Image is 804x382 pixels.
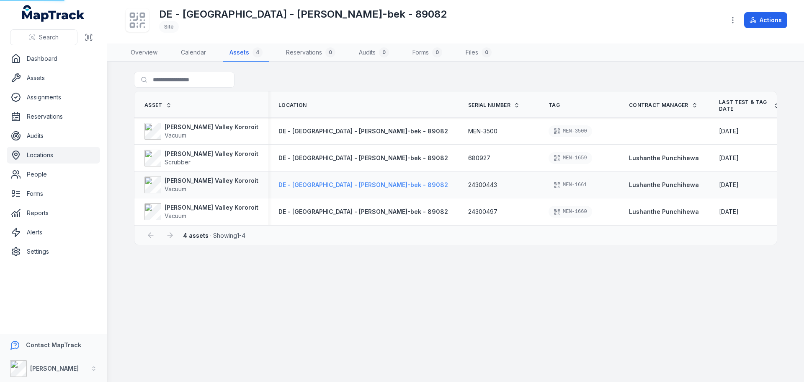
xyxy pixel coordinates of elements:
[278,208,448,215] span: DE - [GEOGRAPHIC_DATA] - [PERSON_NAME]-bek - 89082
[278,127,448,135] a: DE - [GEOGRAPHIC_DATA] - [PERSON_NAME]-bek - 89082
[278,154,448,162] a: DE - [GEOGRAPHIC_DATA] - [PERSON_NAME]-bek - 89082
[223,44,269,62] a: Assets4
[7,185,100,202] a: Forms
[159,21,179,33] div: Site
[432,47,442,57] div: 0
[549,179,592,191] div: MEN-1661
[7,70,100,86] a: Assets
[7,205,100,221] a: Reports
[468,102,510,109] span: Serial Number
[183,232,245,239] span: · Showing 1 - 4
[325,47,335,57] div: 0
[174,44,213,62] a: Calendar
[165,203,258,212] strong: [PERSON_NAME] Valley Kororoit
[165,159,191,166] span: Scrubber
[165,212,186,219] span: Vacuum
[7,224,100,241] a: Alerts
[468,127,497,135] span: MEN-3500
[719,154,739,161] span: [DATE]
[144,123,258,140] a: [PERSON_NAME] Valley KororoitVacuum
[549,125,592,137] div: MEN-3500
[30,365,79,372] strong: [PERSON_NAME]
[549,102,560,109] span: Tag
[7,89,100,106] a: Assignments
[278,208,448,216] a: DE - [GEOGRAPHIC_DATA] - [PERSON_NAME]-bek - 89082
[7,50,100,67] a: Dashboard
[278,154,448,161] span: DE - [GEOGRAPHIC_DATA] - [PERSON_NAME]-bek - 89082
[22,5,85,22] a: MapTrack
[719,99,779,112] a: Last Test & Tag Date
[744,12,787,28] button: Actions
[183,232,209,239] strong: 4 assets
[629,154,699,162] a: Lushanthe Punchihewa
[468,154,490,162] span: 680927
[719,99,770,112] span: Last Test & Tag Date
[459,44,498,62] a: Files0
[39,33,59,42] span: Search
[7,147,100,164] a: Locations
[159,8,447,21] h1: DE - [GEOGRAPHIC_DATA] - [PERSON_NAME]-bek - 89082
[719,127,739,135] span: [DATE]
[719,208,739,215] span: [DATE]
[144,177,258,193] a: [PERSON_NAME] Valley KororoitVacuum
[144,203,258,220] a: [PERSON_NAME] Valley KororoitVacuum
[352,44,396,62] a: Audits0
[719,208,739,216] time: 8/14/2025, 11:00:00 AM
[468,208,497,216] span: 24300497
[165,132,186,139] span: Vacuum
[468,102,520,109] a: Serial Number
[468,181,497,189] span: 24300443
[253,47,263,57] div: 4
[629,102,688,109] span: Contract Manager
[379,47,389,57] div: 0
[278,102,307,109] span: Location
[165,150,258,158] strong: [PERSON_NAME] Valley Kororoit
[26,341,81,348] strong: Contact MapTrack
[144,102,172,109] a: Asset
[629,208,699,216] a: Lushanthe Punchihewa
[165,185,186,192] span: Vacuum
[7,127,100,144] a: Audits
[7,108,100,125] a: Reservations
[10,29,77,45] button: Search
[7,243,100,260] a: Settings
[279,44,342,62] a: Reservations0
[278,127,448,135] span: DE - [GEOGRAPHIC_DATA] - [PERSON_NAME]-bek - 89082
[549,152,592,164] div: MEN-1659
[165,177,258,185] strong: [PERSON_NAME] Valley Kororoit
[165,123,258,131] strong: [PERSON_NAME] Valley Kororoit
[719,181,739,188] span: [DATE]
[719,154,739,162] time: 8/14/2025, 10:00:00 AM
[719,181,739,189] time: 8/14/2025, 11:00:00 AM
[144,150,258,166] a: [PERSON_NAME] Valley KororoitScrubber
[629,102,698,109] a: Contract Manager
[144,102,162,109] span: Asset
[482,47,492,57] div: 0
[124,44,164,62] a: Overview
[278,181,448,189] a: DE - [GEOGRAPHIC_DATA] - [PERSON_NAME]-bek - 89082
[549,206,592,218] div: MEN-1660
[278,181,448,188] span: DE - [GEOGRAPHIC_DATA] - [PERSON_NAME]-bek - 89082
[629,181,699,189] a: Lushanthe Punchihewa
[406,44,449,62] a: Forms0
[719,127,739,135] time: 8/14/2025, 12:00:00 AM
[7,166,100,183] a: People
